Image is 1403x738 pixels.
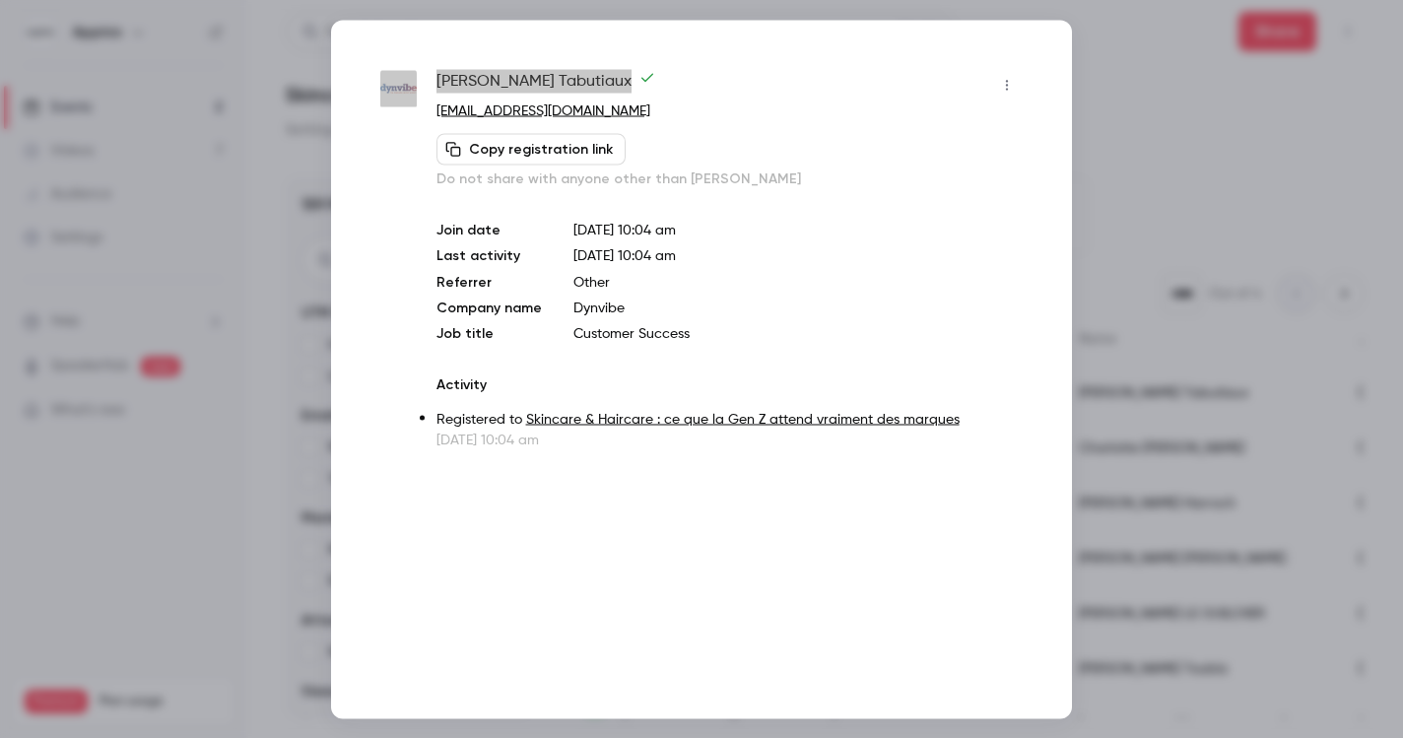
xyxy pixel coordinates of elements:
[573,220,1023,239] p: [DATE] 10:04 am
[436,103,650,117] a: [EMAIL_ADDRESS][DOMAIN_NAME]
[436,133,626,165] button: Copy registration link
[436,298,542,317] p: Company name
[436,409,1023,430] p: Registered to
[436,245,542,266] p: Last activity
[573,272,1023,292] p: Other
[436,430,1023,449] p: [DATE] 10:04 am
[526,412,960,426] a: Skincare & Haircare : ce que la Gen Z attend vraiment des marques
[436,323,542,343] p: Job title
[573,323,1023,343] p: Customer Success
[573,248,676,262] span: [DATE] 10:04 am
[436,69,655,101] span: [PERSON_NAME] Tabutiaux
[436,220,542,239] p: Join date
[380,71,417,107] img: dynvibe.com
[436,168,1023,188] p: Do not share with anyone other than [PERSON_NAME]
[436,272,542,292] p: Referrer
[436,374,1023,394] p: Activity
[573,298,1023,317] p: Dynvibe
